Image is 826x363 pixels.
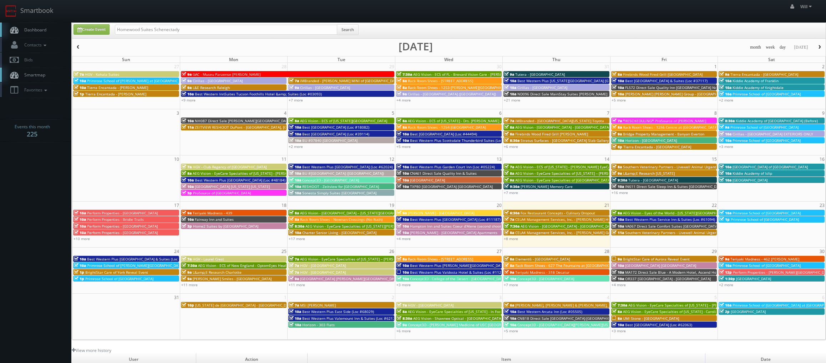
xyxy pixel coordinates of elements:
[397,72,412,77] span: 7:30a
[504,72,514,77] span: 9a
[408,91,496,96] span: Cirillas - [GEOGRAPHIC_DATA] ([GEOGRAPHIC_DATA])
[74,72,84,77] span: 7a
[21,27,46,33] span: Dashboard
[182,224,192,229] span: 3p
[623,125,718,130] span: Rack Room Shoes - 1256 Centre at [GEOGRAPHIC_DATA]
[300,78,400,83] span: iMBranded - [PERSON_NAME] MINI of [GEOGRAPHIC_DATA]
[300,210,453,215] span: AEG Vision - [GEOGRAPHIC_DATA] – [US_STATE][GEOGRAPHIC_DATA]. ([GEOGRAPHIC_DATA])
[74,24,110,35] a: Create Event
[74,263,86,268] span: 10a
[410,184,493,189] span: TXP80 [GEOGRAPHIC_DATA] [GEOGRAPHIC_DATA]
[410,263,593,268] span: Best Western Plus [PERSON_NAME][GEOGRAPHIC_DATA]/[PERSON_NAME][GEOGRAPHIC_DATA] (Loc #10397)
[289,85,299,90] span: 9a
[612,210,622,215] span: 8a
[195,184,270,189] span: [GEOGRAPHIC_DATA] [US_STATE] [US_STATE]
[195,118,334,123] span: NH087 Direct Sale [PERSON_NAME][GEOGRAPHIC_DATA], Ascend Hotel Collection
[410,217,501,222] span: Best Western Plus [GEOGRAPHIC_DATA] (Loc #11187)
[625,85,730,90] span: FL572 Direct Sale Quality Inn [GEOGRAPHIC_DATA] North I-75
[504,190,518,195] a: +7 more
[800,4,814,10] span: Will
[612,190,628,195] a: +16 more
[504,276,516,281] span: 10a
[182,257,192,262] span: 7a
[300,303,336,308] span: MSI [PERSON_NAME]
[410,138,518,143] span: Best Western Plus Scottsdale Thunderbird Suites (Loc #03156)
[337,24,359,35] button: Search
[397,270,409,275] span: 10a
[195,217,234,222] span: Fairway Inn and Suites
[504,303,514,308] span: 6a
[408,257,473,262] span: Rack Room Shoes - [STREET_ADDRESS]
[733,210,801,215] span: Primrose School of [GEOGRAPHIC_DATA]
[195,303,294,308] span: [US_STATE] de [GEOGRAPHIC_DATA] - [GEOGRAPHIC_DATA]
[182,190,192,195] span: 5p
[289,171,301,176] span: 10a
[623,210,731,215] span: AEG Vision - Eyes of the World - [US_STATE][GEOGRAPHIC_DATA]
[719,144,733,149] a: +3 more
[193,210,232,215] span: Teriyaki Madness - 439
[181,282,198,287] a: +11 more
[521,210,595,215] span: Fox Restaurant Concepts - Culinary Dropout
[182,210,192,215] span: 9a
[181,98,196,103] a: +9 more
[302,230,376,235] span: Charter Senior Living - [GEOGRAPHIC_DATA]
[515,303,653,308] span: [PERSON_NAME], [PERSON_NAME] & [PERSON_NAME], LLC - [GEOGRAPHIC_DATA]
[719,178,731,183] span: 10a
[612,217,624,222] span: 10a
[515,118,604,123] span: iMBranded - [GEOGRAPHIC_DATA][US_STATE] Toyota
[504,125,514,130] span: 8a
[289,164,301,169] span: 10a
[410,171,477,176] span: CNA61 Direct Sale Quality Inn & Suites
[74,236,90,241] a: +10 more
[397,78,407,83] span: 8a
[289,184,301,189] span: 10a
[623,171,675,176] span: L&amp;E Research [US_STATE]
[612,164,622,169] span: 8a
[719,125,729,130] span: 9a
[612,184,624,189] span: 10a
[504,138,520,143] span: 8:30a
[182,78,192,83] span: 9a
[289,270,299,275] span: 7a
[193,78,243,83] span: Cirillas - [GEOGRAPHIC_DATA]
[612,118,622,123] span: 7a
[193,190,251,195] span: ProSource of [GEOGRAPHIC_DATA]
[730,257,799,262] span: Teriyaki Madness - 462 [PERSON_NAME]
[504,282,518,287] a: +7 more
[504,224,520,229] span: 7:30a
[193,276,272,281] span: [PERSON_NAME] Smiles - [GEOGRAPHIC_DATA]
[87,217,144,222] span: Perform Properties - Bridle Trails
[21,57,33,63] span: Bids
[628,178,678,183] span: Tutera - [GEOGRAPHIC_DATA]
[612,78,624,83] span: 10a
[625,224,718,229] span: VA067 Direct Sale Comfort Suites [GEOGRAPHIC_DATA]
[182,125,194,130] span: 11a
[74,85,86,90] span: 10a
[193,85,230,90] span: L&E Research Raleigh
[302,125,369,130] span: Best [GEOGRAPHIC_DATA] (Loc #18082)
[182,171,192,176] span: 8a
[397,164,409,169] span: 10a
[625,276,711,281] span: OR337 [GEOGRAPHIC_DATA] - [GEOGRAPHIC_DATA]
[612,263,624,268] span: 10a
[182,263,197,268] span: 7:30a
[719,210,731,215] span: 10a
[85,276,153,281] span: Primrose School of [GEOGRAPHIC_DATA]
[719,78,731,83] span: 10a
[396,144,411,149] a: +5 more
[733,263,801,268] span: Primrose School of [GEOGRAPHIC_DATA]
[515,230,619,235] span: CELA4 Management Services, Inc. - [PERSON_NAME] Genesis
[87,257,193,262] span: Best Western Plus [GEOGRAPHIC_DATA] & Suites (Loc #45093)
[193,72,260,77] span: GAC - Museu Paraense [PERSON_NAME]
[763,43,777,52] button: week
[515,257,570,262] span: Element6 - [GEOGRAPHIC_DATA]
[719,85,731,90] span: 10a
[182,303,194,308] span: 10p
[289,190,301,195] span: 10a
[396,282,411,287] a: +3 more
[504,217,514,222] span: 7a
[719,263,731,268] span: 10a
[410,178,445,183] span: [GEOGRAPHIC_DATA]
[517,85,567,90] span: Cirillas - [GEOGRAPHIC_DATA]
[300,263,346,268] span: HGV - [GEOGRAPHIC_DATA]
